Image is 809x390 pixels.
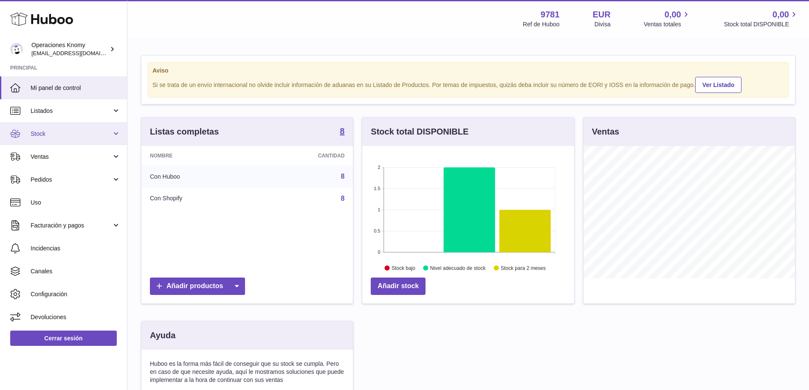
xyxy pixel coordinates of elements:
text: Stock bajo [392,265,415,271]
div: Operaciones Knomy [31,41,108,57]
a: 8 [341,195,344,202]
span: Facturación y pagos [31,222,112,230]
div: Ref de Huboo [523,20,559,28]
a: Ver Listado [695,77,741,93]
p: Huboo es la forma más fácil de conseguir que su stock se cumpla. Pero en caso de que necesite ayu... [150,360,344,384]
span: Devoluciones [31,313,121,321]
span: [EMAIL_ADDRESS][DOMAIN_NAME] [31,50,125,56]
div: Divisa [595,20,611,28]
h3: Stock total DISPONIBLE [371,126,468,137]
text: Stock para 2 meses [501,265,546,271]
td: Con Shopify [141,188,254,210]
span: Stock [31,130,112,138]
text: 0.5 [374,228,381,233]
th: Cantidad [254,146,353,166]
strong: 9781 [541,9,560,20]
strong: Aviso [152,67,784,75]
text: 2 [378,165,381,170]
span: Pedidos [31,176,112,184]
span: Ventas [31,153,112,161]
span: Configuración [31,290,121,298]
span: Mi panel de control [31,84,121,92]
a: Añadir productos [150,278,245,295]
a: 8 [340,127,344,137]
text: 1.5 [374,186,381,191]
text: 1 [378,207,381,212]
a: Añadir stock [371,278,426,295]
span: 0,00 [772,9,789,20]
span: 0,00 [665,9,681,20]
img: operaciones@selfkit.com [10,43,23,56]
a: Cerrar sesión [10,331,117,346]
div: Si se trata de un envío internacional no olvide incluir información de aduanas en su Listado de P... [152,76,784,93]
span: Canales [31,267,121,275]
h3: Ventas [592,126,619,137]
span: Uso [31,199,121,207]
span: Incidencias [31,244,121,253]
strong: 8 [340,127,344,135]
span: Listados [31,107,112,115]
text: 0 [378,250,381,255]
h3: Ayuda [150,330,175,341]
td: Con Huboo [141,166,254,188]
span: Stock total DISPONIBLE [724,20,799,28]
th: Nombre [141,146,254,166]
a: 8 [341,173,344,180]
h3: Listas completas [150,126,219,137]
text: Nivel adecuado de stock [430,265,486,271]
a: 0,00 Ventas totales [644,9,691,28]
span: Ventas totales [644,20,691,28]
a: 0,00 Stock total DISPONIBLE [724,9,799,28]
strong: EUR [593,9,611,20]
